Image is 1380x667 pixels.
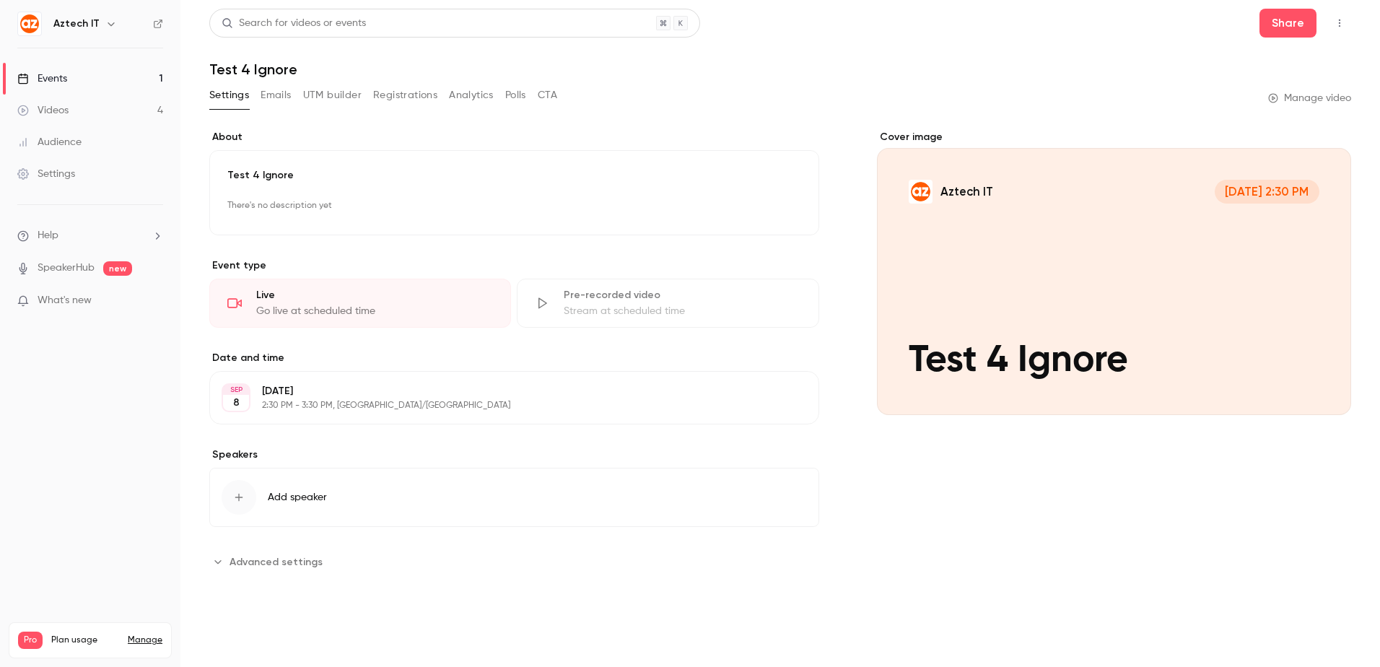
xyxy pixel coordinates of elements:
[209,84,249,107] button: Settings
[209,279,511,328] div: LiveGo live at scheduled time
[128,635,162,646] a: Manage
[18,632,43,649] span: Pro
[262,384,743,398] p: [DATE]
[877,130,1351,415] section: Cover image
[1268,91,1351,105] a: Manage video
[303,84,362,107] button: UTM builder
[209,550,331,573] button: Advanced settings
[17,167,75,181] div: Settings
[38,228,58,243] span: Help
[17,71,67,86] div: Events
[209,468,819,527] button: Add speaker
[227,194,801,217] p: There's no description yet
[51,635,119,646] span: Plan usage
[373,84,437,107] button: Registrations
[17,135,82,149] div: Audience
[261,84,291,107] button: Emails
[38,261,95,276] a: SpeakerHub
[17,228,163,243] li: help-dropdown-opener
[209,351,819,365] label: Date and time
[233,396,240,410] p: 8
[223,385,249,395] div: SEP
[538,84,557,107] button: CTA
[227,168,801,183] p: Test 4 Ignore
[222,16,366,31] div: Search for videos or events
[53,17,100,31] h6: Aztech IT
[564,288,800,302] div: Pre-recorded video
[256,288,493,302] div: Live
[17,103,69,118] div: Videos
[877,130,1351,144] label: Cover image
[449,84,494,107] button: Analytics
[262,400,743,411] p: 2:30 PM - 3:30 PM, [GEOGRAPHIC_DATA]/[GEOGRAPHIC_DATA]
[1259,9,1316,38] button: Share
[38,293,92,308] span: What's new
[209,448,819,462] label: Speakers
[209,130,819,144] label: About
[268,490,327,505] span: Add speaker
[256,304,493,318] div: Go live at scheduled time
[103,261,132,276] span: new
[564,304,800,318] div: Stream at scheduled time
[505,84,526,107] button: Polls
[517,279,818,328] div: Pre-recorded videoStream at scheduled time
[209,550,819,573] section: Advanced settings
[209,61,1351,78] h1: Test 4 Ignore
[18,12,41,35] img: Aztech IT
[209,258,819,273] p: Event type
[230,554,323,570] span: Advanced settings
